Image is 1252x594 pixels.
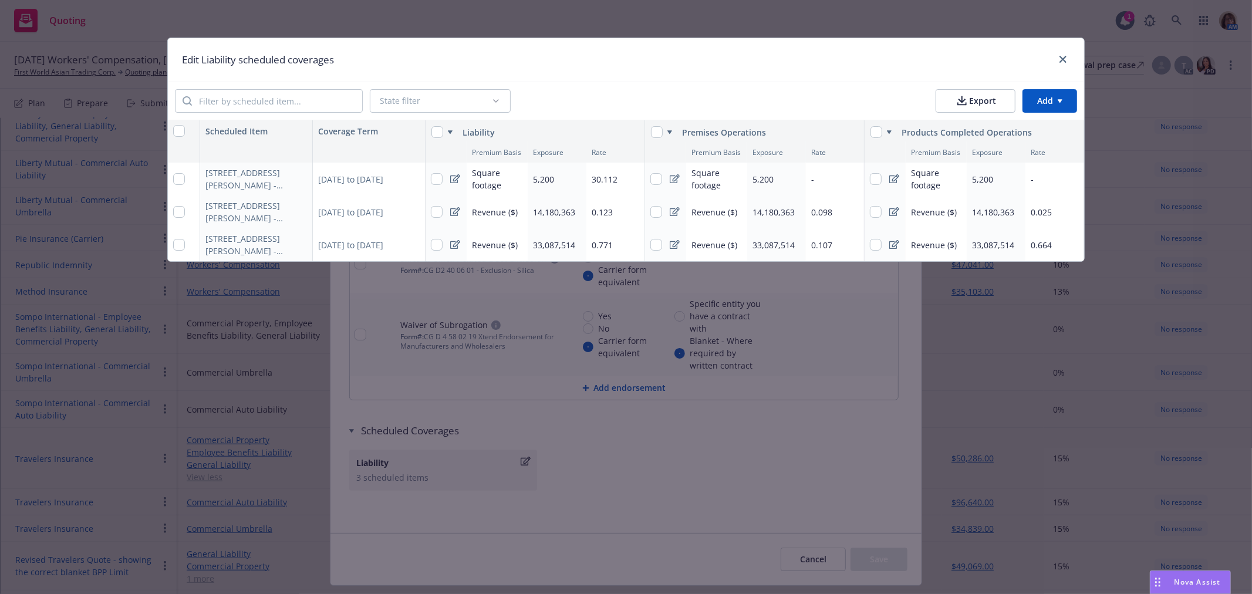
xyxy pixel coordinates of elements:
[811,206,832,218] span: 0.098
[592,239,613,251] span: 0.771
[650,173,662,185] input: Select
[173,125,185,137] input: Select all
[870,126,882,138] input: Select all
[200,120,313,141] div: Scheduled Item
[431,239,443,251] input: Select
[752,207,795,218] span: 14,180,363
[1023,141,1027,163] button: Resize column
[1056,52,1070,66] a: close
[205,200,293,224] div: 41888 Christy St Fremont, CA 94538 - (13670 Grocery Distributors)
[1031,173,1034,185] span: -
[967,141,1025,163] div: Exposure
[650,206,662,218] input: Select
[182,52,334,67] h1: Edit Liability scheduled coverages
[651,126,663,138] input: Select all
[862,141,866,163] button: Resize column
[380,95,491,107] div: State filter
[911,207,957,218] span: Revenue ($)
[423,141,427,163] button: Resize column
[173,173,185,185] input: Select
[1037,95,1053,107] span: Add
[870,206,882,218] input: Select
[964,141,968,163] button: Resize column
[691,207,737,218] span: Revenue ($)
[1150,571,1231,594] button: Nova Assist
[686,141,747,163] div: Premium Basis
[902,126,1057,139] div: Products Completed Operations
[643,141,646,163] button: Resize column
[472,207,518,218] span: Revenue ($)
[972,207,1014,218] span: 14,180,363
[313,163,426,195] div: [DATE] to [DATE]
[911,239,957,251] span: Revenue ($)
[1082,141,1085,163] button: Resize column
[691,167,722,191] span: Square footage
[911,167,941,191] span: Square footage
[906,141,967,163] div: Premium Basis
[592,206,613,218] span: 0.123
[811,173,814,185] span: -
[311,141,314,163] button: Resize column
[205,232,293,257] div: 41888 Christy St Fremont, CA 94538 - (55410 Importors)
[313,195,426,228] div: [DATE] to [DATE]
[533,174,554,185] span: 5,200
[467,141,528,163] div: Premium Basis
[528,141,586,163] div: Exposure
[936,89,1015,113] button: Export
[804,141,807,163] button: Resize column
[183,96,192,106] svg: Search
[313,120,426,141] div: Coverage Term
[1022,89,1077,113] button: Add
[752,239,795,251] span: 33,087,514
[811,239,832,251] span: 0.107
[1175,577,1221,587] span: Nova Assist
[592,173,617,185] span: 30.112
[870,239,882,251] input: Select
[533,207,575,218] span: 14,180,363
[192,90,362,112] input: Filter by scheduled item...
[525,141,529,163] button: Resize column
[682,126,837,139] div: Premises Operations
[173,239,185,251] input: Select
[586,141,645,163] div: Rate
[745,141,748,163] button: Resize column
[472,167,502,191] span: Square footage
[1150,571,1165,593] div: Drag to move
[472,239,518,251] span: Revenue ($)
[1025,141,1084,163] div: Rate
[972,174,993,185] span: 5,200
[972,239,1014,251] span: 33,087,514
[173,206,185,218] input: Select
[752,174,774,185] span: 5,200
[747,141,806,163] div: Exposure
[205,167,293,191] div: 1261 MARTIN AVE, SANTA CLARA, CA, 95050, USA - (68706 Warehouses - Private - Other Than Not-For-P...
[463,126,617,139] div: Liability
[431,173,443,185] input: Select
[584,141,588,163] button: Resize column
[1031,239,1052,251] span: 0.664
[806,141,865,163] div: Rate
[1031,206,1052,218] span: 0.025
[650,239,662,251] input: Select
[870,173,882,185] input: Select
[431,206,443,218] input: Select
[431,126,443,138] input: Select all
[533,239,575,251] span: 33,087,514
[313,228,426,261] div: [DATE] to [DATE]
[691,239,737,251] span: Revenue ($)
